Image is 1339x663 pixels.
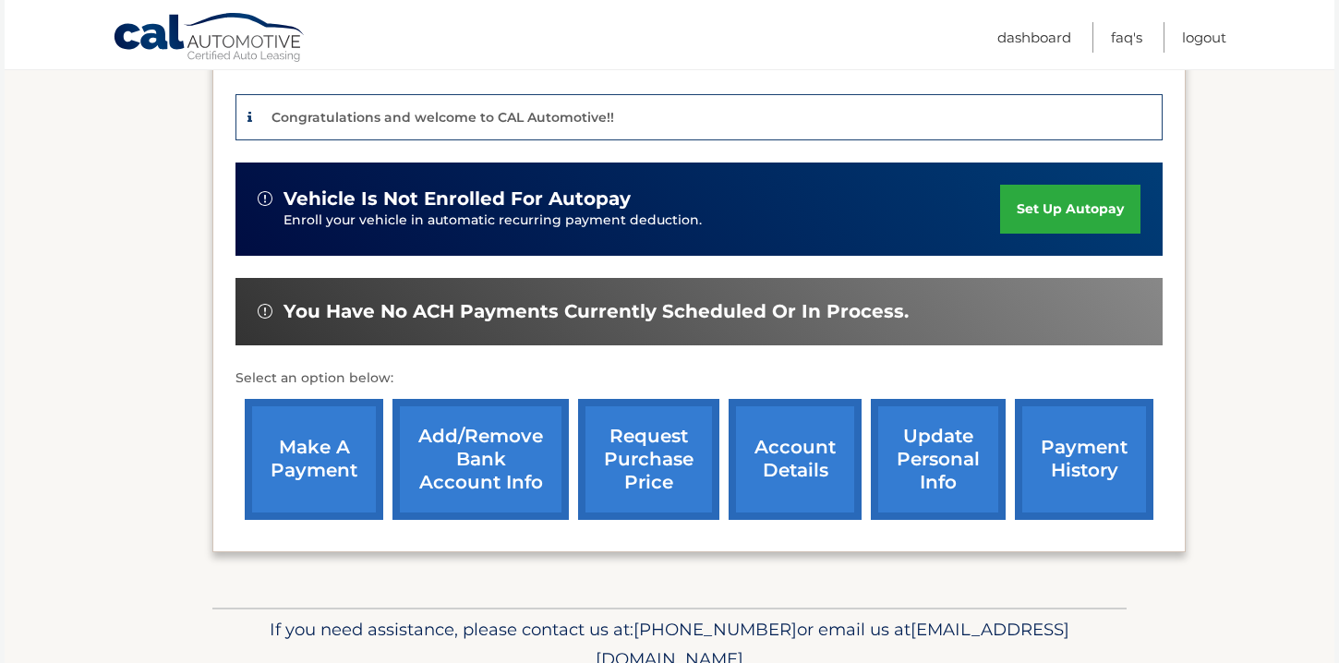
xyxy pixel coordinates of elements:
[1182,22,1226,53] a: Logout
[258,191,272,206] img: alert-white.svg
[283,211,1000,231] p: Enroll your vehicle in automatic recurring payment deduction.
[633,619,797,640] span: [PHONE_NUMBER]
[235,368,1163,390] p: Select an option below:
[392,399,569,520] a: Add/Remove bank account info
[113,12,307,66] a: Cal Automotive
[729,399,862,520] a: account details
[997,22,1071,53] a: Dashboard
[578,399,719,520] a: request purchase price
[283,187,631,211] span: vehicle is not enrolled for autopay
[283,300,909,323] span: You have no ACH payments currently scheduled or in process.
[871,399,1006,520] a: update personal info
[1000,185,1140,234] a: set up autopay
[271,109,614,126] p: Congratulations and welcome to CAL Automotive!!
[245,399,383,520] a: make a payment
[258,304,272,319] img: alert-white.svg
[1111,22,1142,53] a: FAQ's
[1015,399,1153,520] a: payment history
